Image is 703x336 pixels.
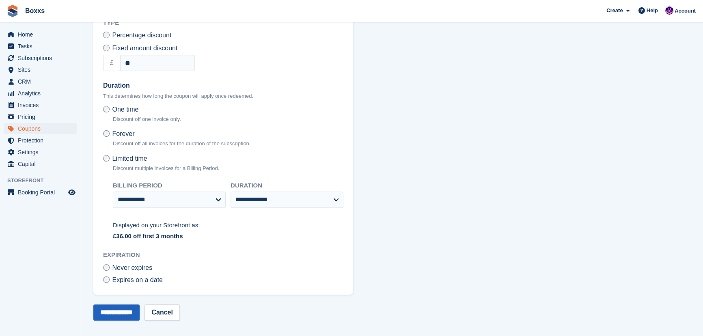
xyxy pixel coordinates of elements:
a: Cancel [144,304,179,321]
a: Boxxs [22,4,48,17]
span: Booking Portal [18,187,67,198]
span: Settings [18,146,67,158]
label: Duration [231,181,343,190]
span: Tasks [18,41,67,52]
span: Never expires [112,264,152,271]
span: Forever [112,130,134,137]
p: Discount off one invoice only. [113,115,181,123]
a: menu [4,52,77,64]
div: £36.00 off first 3 months [113,232,343,241]
input: Percentage discount [103,32,110,38]
a: menu [4,41,77,52]
span: CRM [18,76,67,87]
input: Never expires [103,264,110,271]
a: menu [4,64,77,75]
label: Duration [103,81,343,90]
span: Storefront [7,177,81,185]
a: menu [4,76,77,87]
span: Subscriptions [18,52,67,64]
a: menu [4,29,77,40]
p: Discount multiple invoices for a Billing Period. [113,164,219,172]
span: Coupons [18,123,67,134]
span: Home [18,29,67,40]
input: Fixed amount discount [103,45,110,51]
span: Account [675,7,696,15]
a: menu [4,88,77,99]
a: menu [4,158,77,170]
span: Sites [18,64,67,75]
h2: Type [103,18,343,28]
a: menu [4,146,77,158]
a: menu [4,187,77,198]
span: Pricing [18,111,67,123]
a: menu [4,123,77,134]
span: Percentage discount [112,32,171,39]
img: stora-icon-8386f47178a22dfd0bd8f6a31ec36ba5ce8667c1dd55bd0f319d3a0aa187defe.svg [6,5,19,17]
a: menu [4,99,77,111]
p: Discount off all invoices for the duration of the subscription. [113,140,250,148]
label: Billing period [113,181,226,190]
input: Forever Discount off all invoices for the duration of the subscription. [103,130,110,137]
span: Fixed amount discount [112,45,177,52]
input: Expires on a date [103,276,110,283]
span: Invoices [18,99,67,111]
span: Help [647,6,658,15]
p: This determines how long the coupon will apply once redeemed. [103,92,343,100]
span: Capital [18,158,67,170]
span: Expires on a date [112,276,163,283]
span: Protection [18,135,67,146]
input: One time Discount off one invoice only. [103,106,110,112]
span: Create [606,6,623,15]
a: menu [4,111,77,123]
div: Displayed on your Storefront as: [113,221,343,230]
span: Limited time [112,155,147,162]
a: menu [4,135,77,146]
span: Analytics [18,88,67,99]
a: Preview store [67,187,77,197]
span: One time [112,106,138,113]
input: Limited time Discount multiple invoices for a Billing Period. [103,155,110,162]
h2: Expiration [103,250,343,260]
img: Jamie Malcolm [665,6,673,15]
